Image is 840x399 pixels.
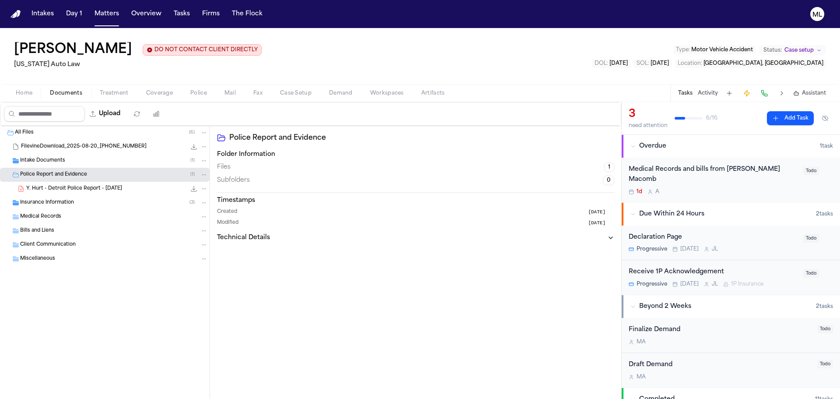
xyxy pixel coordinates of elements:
[817,360,833,368] span: Todo
[629,360,812,370] div: Draft Demand
[421,90,445,97] span: Artifacts
[146,90,173,97] span: Coverage
[698,90,718,97] button: Activity
[629,267,798,277] div: Receive 1P Acknowledgement
[217,163,231,172] span: Files
[731,281,763,288] span: 1P Insurance
[637,281,667,288] span: Progressive
[604,162,614,172] span: 1
[655,188,659,195] span: A
[154,46,258,53] span: DO NOT CONTACT CLIENT DIRECTLY
[128,6,165,22] button: Overview
[629,107,668,121] div: 3
[15,129,34,137] span: All Files
[639,302,691,311] span: Beyond 2 Weeks
[217,233,614,242] button: Technical Details
[691,47,753,53] span: Motor Vehicle Accident
[622,203,840,226] button: Due Within 24 Hours2tasks
[637,339,646,346] span: M A
[741,87,753,99] button: Create Immediate Task
[217,233,270,242] h3: Technical Details
[21,143,147,151] span: FilevineDownload_2025-08-20_[PHONE_NUMBER]
[622,353,840,388] div: Open task: Draft Demand
[217,150,614,159] h3: Folder Information
[224,90,236,97] span: Mail
[603,176,614,185] span: 0
[622,226,840,261] div: Open task: Declaration Page
[817,325,833,333] span: Todo
[190,172,195,177] span: ( 1 )
[280,90,311,97] span: Case Setup
[820,143,833,150] span: 1 task
[20,227,54,235] span: Bills and Liens
[229,133,614,143] h2: Police Report and Evidence
[20,213,61,221] span: Medical Records
[370,90,404,97] span: Workspaces
[678,61,702,66] span: Location :
[20,199,74,207] span: Insurance Information
[763,47,782,54] span: Status:
[199,6,223,22] button: Firms
[712,281,718,288] span: J L
[588,219,605,227] span: [DATE]
[767,111,814,125] button: Add Task
[14,60,262,70] h2: [US_STATE] Auto Law
[588,208,614,216] button: [DATE]
[712,246,718,253] span: J L
[253,90,262,97] span: Fax
[784,47,814,54] span: Case setup
[639,210,704,219] span: Due Within 24 Hours
[629,165,798,185] div: Medical Records and bills from [PERSON_NAME] Macomb
[817,111,833,125] button: Hide completed tasks (⌘⇧H)
[28,6,57,22] button: Intakes
[10,10,21,18] img: Finch Logo
[803,234,819,243] span: Todo
[189,130,195,135] span: ( 6 )
[723,87,735,99] button: Add Task
[622,135,840,158] button: Overdue1task
[629,325,812,335] div: Finalize Demand
[20,157,65,165] span: Intake Documents
[16,90,32,97] span: Home
[10,10,21,18] a: Home
[816,211,833,218] span: 2 task s
[651,61,669,66] span: [DATE]
[14,42,132,58] button: Edit matter name
[759,45,826,56] button: Change status from Case setup
[793,90,826,97] button: Assistant
[673,46,756,54] button: Edit Type: Motor Vehicle Accident
[329,90,353,97] span: Demand
[20,171,87,179] span: Police Report and Evidence
[217,219,238,227] span: Modified
[622,260,840,295] div: Open task: Receive 1P Acknowledgement
[588,208,605,216] span: [DATE]
[217,208,237,216] span: Created
[816,303,833,310] span: 2 task s
[678,90,693,97] button: Tasks
[680,281,699,288] span: [DATE]
[20,241,76,249] span: Client Communication
[20,255,55,263] span: Miscellaneous
[637,61,649,66] span: SOL :
[609,61,628,66] span: [DATE]
[14,42,132,58] h1: [PERSON_NAME]
[629,122,668,129] div: need attention
[190,158,195,163] span: ( 1 )
[228,6,266,22] button: The Flock
[588,219,614,227] button: [DATE]
[217,176,250,185] span: Subfolders
[91,6,122,22] button: Matters
[802,90,826,97] span: Assistant
[803,269,819,278] span: Todo
[622,318,840,353] div: Open task: Finalize Demand
[4,106,85,122] input: Search files
[100,90,129,97] span: Treatment
[63,6,86,22] button: Day 1
[706,115,717,122] span: 6 / 16
[170,6,193,22] button: Tasks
